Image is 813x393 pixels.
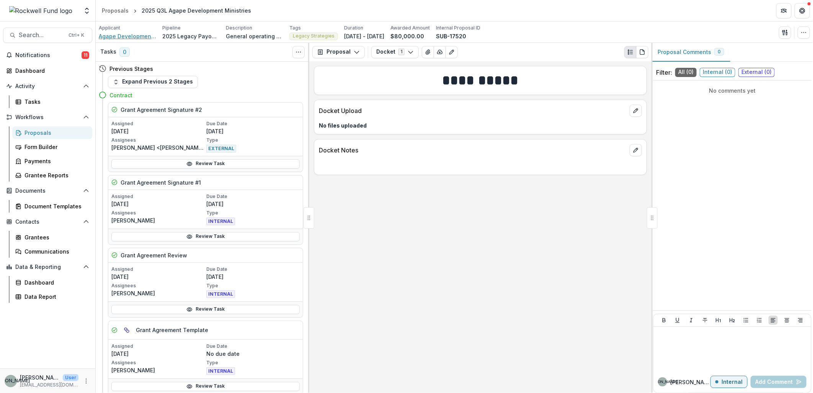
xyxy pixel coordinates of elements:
p: Assignees [111,137,205,144]
span: Documents [15,188,80,194]
p: 2025 Legacy Payouts [162,32,220,40]
div: Proposals [102,7,129,15]
p: Assignees [111,282,205,289]
p: Due Date [206,266,300,273]
span: Notifications [15,52,82,59]
a: Agape Development Ministries [99,32,156,40]
span: 11 [82,51,89,59]
p: $80,000.00 [390,32,424,40]
p: Type [206,210,300,216]
span: 0 [119,47,130,57]
a: Document Templates [12,200,92,213]
p: Duration [344,25,363,31]
button: Plaintext view [624,46,637,58]
div: Data Report [24,293,86,301]
p: Assigned [111,193,205,200]
p: [DATE] [111,127,205,135]
button: Open entity switcher [82,3,92,18]
span: EXTERNAL [206,145,236,152]
p: Type [206,359,300,366]
button: Open Contacts [3,216,92,228]
button: Docket1 [371,46,419,58]
p: [DATE] [111,350,205,358]
p: User [63,374,78,381]
p: Internal Proposal ID [436,25,480,31]
h4: Contract [109,91,132,99]
p: Awarded Amount [390,25,430,31]
span: All ( 0 ) [675,68,697,77]
button: Notifications11 [3,49,92,61]
div: Form Builder [24,143,86,151]
button: Ordered List [755,316,764,325]
span: Internal ( 0 ) [700,68,735,77]
p: Pipeline [162,25,181,31]
p: Docket Notes [319,146,627,155]
p: No files uploaded [319,121,642,129]
button: Proposal [312,46,365,58]
span: Legacy Strategies [293,33,335,39]
a: Review Task [111,159,300,169]
button: Open Data & Reporting [3,261,92,273]
a: Review Task [111,232,300,241]
button: View dependent tasks [121,324,133,336]
p: [PERSON_NAME] [670,378,710,386]
p: [PERSON_NAME] <[PERSON_NAME][EMAIL_ADDRESS][DOMAIN_NAME]> [111,144,205,152]
p: Assignees [111,210,205,216]
button: Align Right [796,316,805,325]
span: Contacts [15,219,80,225]
button: edit [630,105,642,117]
button: Bullet List [741,316,751,325]
button: Open Workflows [3,111,92,123]
div: Dashboard [24,278,86,287]
button: Toggle View Cancelled Tasks [292,46,305,58]
p: Due Date [206,120,300,127]
p: Docket Upload [319,106,627,115]
p: [PERSON_NAME] [111,366,205,374]
button: Heading 2 [728,316,737,325]
button: PDF view [636,46,648,58]
p: Assigned [111,120,205,127]
a: Review Task [111,305,300,314]
p: Description [226,25,252,31]
p: [DATE] - [DATE] [344,32,384,40]
span: INTERNAL [206,290,235,298]
a: Data Report [12,290,92,303]
p: [DATE] [206,200,300,208]
p: Applicant [99,25,120,31]
p: [DATE] [206,273,300,281]
p: No comments yet [656,87,808,95]
a: Review Task [111,382,300,391]
span: External ( 0 ) [738,68,775,77]
button: Align Center [782,316,792,325]
button: Strike [700,316,710,325]
a: Dashboard [3,64,92,77]
a: Grantees [12,231,92,244]
button: Partners [776,3,792,18]
h5: Grant Agreement Signature #1 [121,178,201,187]
button: Get Help [795,3,810,18]
p: [PERSON_NAME] [111,289,205,297]
a: Payments [12,155,92,167]
p: Type [206,282,300,289]
p: Assigned [111,266,205,273]
div: Proposals [24,129,86,137]
div: Document Templates [24,202,86,210]
h3: Tasks [100,49,116,55]
span: Search... [19,31,64,39]
p: No due date [206,350,300,358]
button: Underline [673,316,682,325]
p: [DATE] [206,127,300,135]
p: Internal [722,379,743,385]
p: [DATE] [111,273,205,281]
p: Assignees [111,359,205,366]
a: Tasks [12,95,92,108]
a: Grantee Reports [12,169,92,182]
button: More [82,377,91,386]
a: Proposals [12,126,92,139]
div: Grantees [24,233,86,241]
nav: breadcrumb [99,5,254,16]
div: Dashboard [15,67,86,75]
a: Communications [12,245,92,258]
p: Type [206,137,300,144]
